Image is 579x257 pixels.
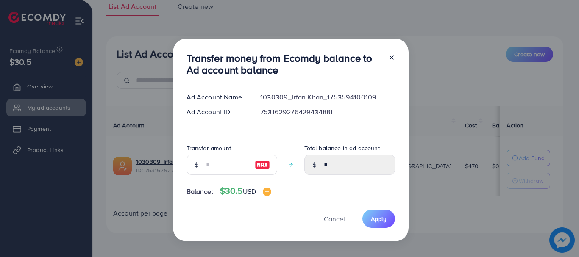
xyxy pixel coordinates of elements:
label: Total balance in ad account [304,144,380,152]
button: Cancel [313,210,356,228]
h4: $30.5 [220,186,271,196]
img: image [255,160,270,170]
span: USD [243,187,256,196]
label: Transfer amount [187,144,231,152]
span: Balance: [187,187,213,196]
button: Apply [362,210,395,228]
div: Ad Account ID [180,107,254,117]
div: 7531629276429434881 [253,107,401,117]
h3: Transfer money from Ecomdy balance to Ad account balance [187,52,381,77]
img: image [263,188,271,196]
span: Apply [371,215,387,223]
div: Ad Account Name [180,92,254,102]
div: 1030309_Irfan Khan_1753594100109 [253,92,401,102]
span: Cancel [324,214,345,224]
